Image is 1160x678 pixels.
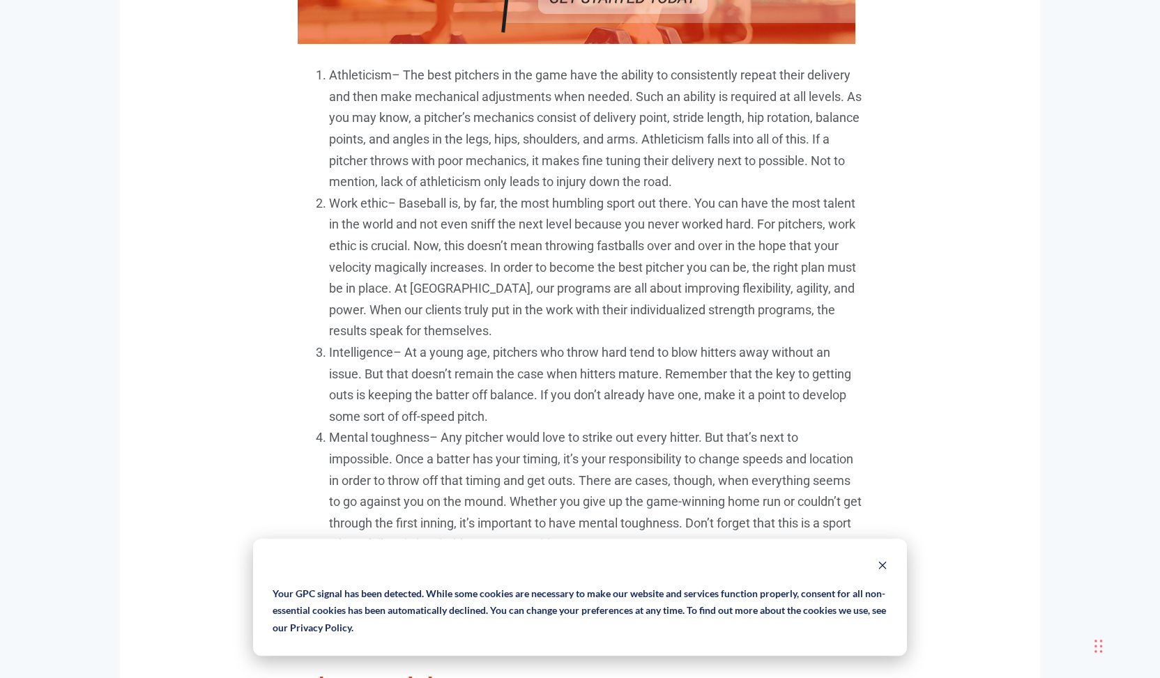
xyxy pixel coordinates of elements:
button: Dismiss banner [878,558,887,576]
span: – At a young age, pitchers who throw hard tend to blow hitters away without an issue. But that do... [329,345,851,424]
strong: Intelligence [329,345,393,360]
strong: Athleticism [329,68,392,82]
p: Your GPC signal has been detected. While some cookies are necessary to make our website and servi... [273,585,887,637]
span: – Any pitcher would love to strike out every hitter. But that’s next to impossible. Once a batter... [329,430,862,551]
strong: Work ethic [329,196,388,210]
strong: Mental toughness [329,430,429,445]
span: – The best pitchers in the game have the ability to consistently repeat their delivery and then m... [329,68,862,189]
span: – Baseball is, by far, the most humbling sport out there. You can have the most talent in the wor... [329,196,856,339]
iframe: Chat Widget [962,527,1160,678]
div: Drag [1094,625,1103,667]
